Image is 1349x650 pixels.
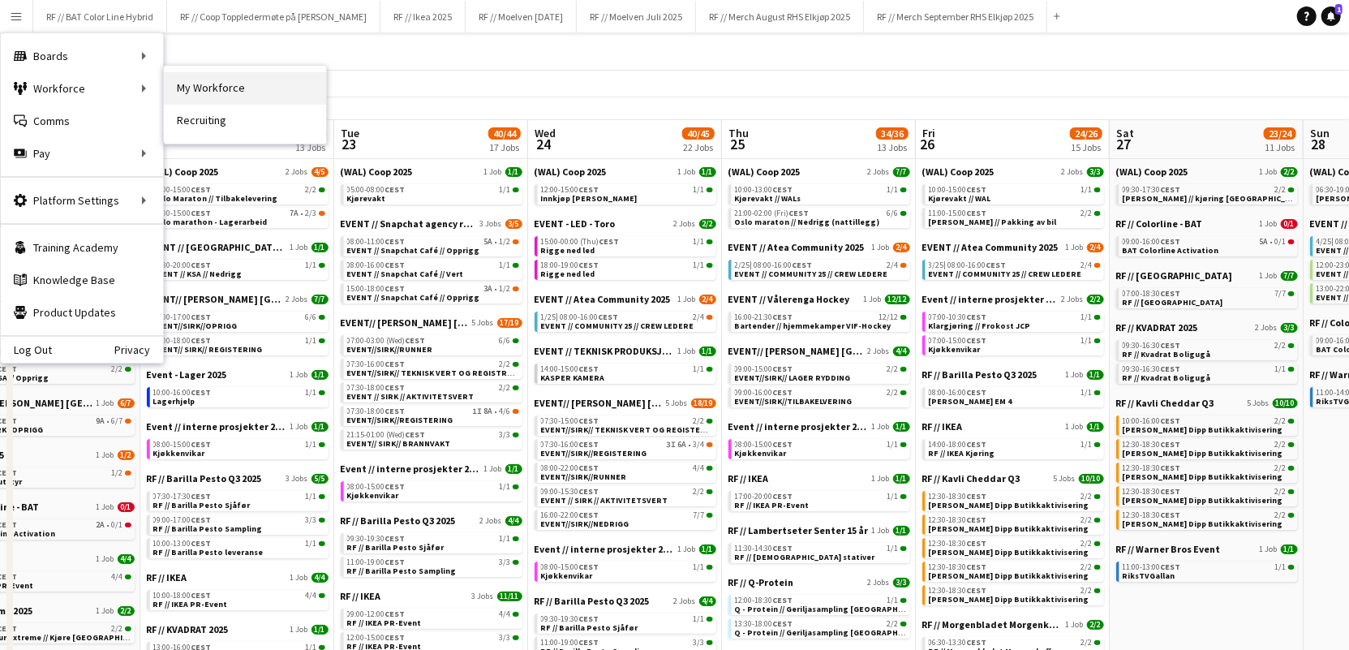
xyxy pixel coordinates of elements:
span: 10:00-13:00 [735,186,793,194]
a: EVENT// [PERSON_NAME] [GEOGRAPHIC_DATA]2 Jobs7/7 [147,293,329,305]
span: CEST [579,260,599,270]
span: RF // Fjordland [1123,297,1223,308]
a: 16:00-21:30CEST12/12Bartender // hjemmekamper VIF-Hockey [735,312,907,330]
span: 12:00-15:00 [541,186,599,194]
span: 1 Job [678,167,696,177]
a: 08:00-17:00CEST6/6EVENT//SIRK//OPRIGG [153,312,325,330]
span: 1/1 [500,186,511,194]
span: (WAL) Coop 2025 [341,166,413,178]
div: Event // interne prosjekter 20252 Jobs2/207:00-10:30CEST1/1Klargjøring // Frokost JCP07:00-15:00C... [922,293,1104,368]
div: (WAL) Coop 20251 Job1/112:00-15:00CEST1/1Innkjøp [PERSON_NAME] [535,166,716,217]
div: EVENT // Vålerenga Hockey1 Job12/1216:00-21:30CEST12/12Bartender // hjemmekamper VIF-Hockey [728,293,910,345]
span: 2/4 [1081,261,1093,269]
a: My Workforce [164,72,326,105]
span: 2/4 [694,313,705,321]
span: 7/7 [311,295,329,304]
span: 1/1 [505,167,522,177]
a: 07:00-10:30CEST1/1Klargjøring // Frokost JCP [929,312,1101,330]
span: CEST [385,283,406,294]
span: EVENT // COMMUNITY 25 // CREW LEDERE [929,269,1082,279]
span: 09:00-18:00 [153,337,212,345]
span: 2/2 [1087,295,1104,304]
span: Rigge ned led [541,269,595,279]
span: 1/2 [500,285,511,293]
span: 09:00-15:00 [735,365,793,373]
span: Kjørevakt // WALs [735,193,801,204]
span: 08:00-17:00 [153,313,212,321]
span: 1 Job [1260,271,1278,281]
span: 3/3 [1087,167,1104,177]
span: CEST [385,359,406,369]
span: 5A [1260,238,1269,246]
span: 1 Job [484,167,502,177]
a: EVENT// [PERSON_NAME] [GEOGRAPHIC_DATA]5 Jobs17/19 [341,316,522,329]
span: 1/1 [694,238,705,246]
span: Klargjøring // Frokost JCP [929,321,1031,331]
span: 1 Job [864,295,882,304]
span: 07:00-15:00 [929,337,987,345]
span: EVENT// SIRK NORGE [341,316,469,329]
span: 2 Jobs [1062,167,1084,177]
button: RF // Merch September RHS Elkjøp 2025 [864,1,1047,32]
div: EVENT // Atea Community 20251 Job2/41/25|08:00-16:00CEST2/4EVENT // COMMUNITY 25 // CREW LEDERE [535,293,716,345]
span: 2 Jobs [1256,323,1278,333]
span: 1/25 [541,313,559,321]
span: EVENT // Snapchat agency roadshow [341,217,477,230]
span: 4/5 [311,167,329,177]
div: (WAL) Coop 20252 Jobs7/710:00-13:00CEST1/1Kjørevakt // WALs21:00-02:00 (Fri)CEST6/6Oslo maraton /... [728,166,910,241]
span: 08:00-16:00 [561,313,619,321]
button: RF // Coop Toppledermøte på [PERSON_NAME] [167,1,380,32]
a: 14:30-20:00CEST1/1EVENT // KSA // Nedrigg [153,260,325,278]
span: CEST [773,184,793,195]
a: (WAL) Coop 20251 Job1/1 [341,166,522,178]
span: 3/3 [1281,323,1298,333]
button: RF // Merch August RHS Elkjøp 2025 [696,1,864,32]
span: CEST [385,184,406,195]
a: Product Updates [1,296,163,329]
a: EVENT // Atea Community 20251 Job2/4 [922,241,1104,253]
div: EVENT// [PERSON_NAME] [GEOGRAPHIC_DATA]2 Jobs4/409:00-15:00CEST2/2EVENT//SIRK// LAGER RYDDING09:0... [728,345,910,420]
span: 16:00-21:30 [735,313,793,321]
span: 07:30-16:00 [347,360,406,368]
span: 1/1 [500,261,511,269]
span: 6/6 [306,313,317,321]
span: 2/2 [699,219,716,229]
a: 09:30-17:30CEST2/2[PERSON_NAME] // kjøring [GEOGRAPHIC_DATA] - [GEOGRAPHIC_DATA] [1123,184,1295,203]
span: 1/1 [699,167,716,177]
a: 10:00-15:00CEST7A•2/3Oslo marathon - Lagerarbeid [153,208,325,226]
span: RF // Colorline - BAT [1116,217,1203,230]
span: CEST [191,208,212,218]
span: | [1332,236,1334,247]
span: Oslo Maraton // Tilbakelevering [153,193,278,204]
span: 2/4 [1087,243,1104,252]
a: 2/25|08:00-16:00CEST2/4EVENT // COMMUNITY 25 // CREW LEDERE [735,260,907,278]
span: 1/1 [306,261,317,269]
span: 08:00-11:00 [347,238,406,246]
span: 1/1 [699,347,716,356]
span: CEST [191,312,212,322]
span: EVENT// SIRK// REGISTERING [153,344,263,355]
a: RF // [GEOGRAPHIC_DATA]1 Job7/7 [1116,269,1298,282]
span: | [556,312,559,322]
a: 11:00-15:00CEST2/2[PERSON_NAME] // Pakking av bil [929,208,1101,226]
a: (WAL) Coop 20251 Job2/2 [1116,166,1298,178]
a: Privacy [114,343,163,356]
span: CEST [1161,236,1181,247]
a: EVENT// [PERSON_NAME] [GEOGRAPHIC_DATA]2 Jobs4/4 [728,345,910,357]
a: Log Out [1,343,52,356]
div: • [153,209,325,217]
div: RF // Colorline - BAT1 Job0/109:00-16:00CEST5A•0/1BAT Colorline Activation [1116,217,1298,269]
span: (WAL) Coop 2025 [147,166,219,178]
a: Event // interne prosjekter 20252 Jobs2/2 [922,293,1104,305]
span: 1 Job [678,295,696,304]
a: 09:30-16:30CEST2/2RF // Kvadrat Boligugå [1123,340,1295,359]
span: EVENT // Snapchat Café // Opprigg [347,245,480,256]
span: 2/2 [887,365,899,373]
span: 0/1 [1281,219,1298,229]
a: Knowledge Base [1,264,163,296]
span: 1/1 [1081,337,1093,345]
span: Bartender // hjemmekamper VIF-Hockey [735,321,891,331]
span: 2 Jobs [674,219,696,229]
span: EVENT// SIRK NORGE [728,345,865,357]
a: 10:00-15:00CEST2/2Oslo Maraton // Tilbakelevering [153,184,325,203]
